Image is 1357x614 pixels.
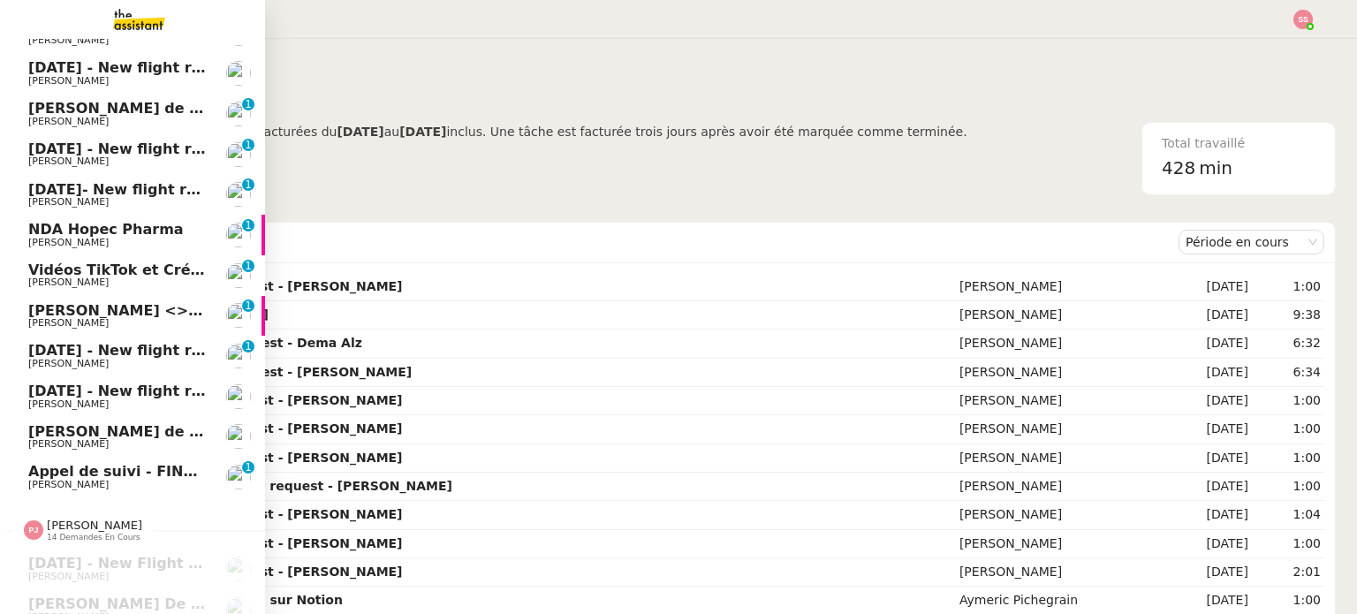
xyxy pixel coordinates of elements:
[1252,387,1324,415] td: 1:00
[226,424,251,449] img: users%2FW4OQjB9BRtYK2an7yusO0WsYLsD3%2Favatar%2F28027066-518b-424c-8476-65f2e549ac29
[242,461,254,474] nz-badge-sup: 1
[93,565,403,579] strong: [DATE] New flight request - [PERSON_NAME]
[28,423,453,440] span: [PERSON_NAME] de suivi - MADFLY - [PERSON_NAME]
[1199,154,1232,183] span: min
[28,59,393,76] span: [DATE] - New flight request - [PERSON_NAME]
[28,595,525,612] span: [PERSON_NAME] de suivi - [DOMAIN_NAME] - [PERSON_NAME]
[226,263,251,288] img: users%2FCk7ZD5ubFNWivK6gJdIkoi2SB5d2%2Favatar%2F3f84dbb7-4157-4842-a987-fca65a8b7a9a
[28,181,388,198] span: [DATE]- New flight request - [PERSON_NAME]
[1169,359,1252,387] td: [DATE]
[28,555,401,572] span: [DATE] - New flight request - [PERSON_NAME]
[226,465,251,489] img: users%2FW4OQjB9BRtYK2an7yusO0WsYLsD3%2Favatar%2F28027066-518b-424c-8476-65f2e549ac29
[1169,473,1252,501] td: [DATE]
[956,558,1169,587] td: [PERSON_NAME]
[28,237,109,248] span: [PERSON_NAME]
[226,344,251,368] img: users%2FC9SBsJ0duuaSgpQFj5LgoEX8n0o2%2Favatar%2Fec9d51b8-9413-4189-adfb-7be4d8c96a3c
[93,479,452,493] strong: 04/09 + 07/09 New flight request - [PERSON_NAME]
[1162,157,1195,178] span: 428
[28,221,184,238] span: NDA Hopec Pharma
[28,196,109,208] span: [PERSON_NAME]
[1169,273,1252,301] td: [DATE]
[28,342,393,359] span: [DATE] - New flight request - [PERSON_NAME]
[1252,330,1324,358] td: 6:32
[956,444,1169,473] td: [PERSON_NAME]
[1252,359,1324,387] td: 6:34
[93,421,403,436] strong: [DATE] New flight request - [PERSON_NAME]
[89,224,1179,260] div: Demandes
[1252,444,1324,473] td: 1:00
[226,61,251,86] img: users%2FC9SBsJ0duuaSgpQFj5LgoEX8n0o2%2Favatar%2Fec9d51b8-9413-4189-adfb-7be4d8c96a3c
[47,519,142,532] span: [PERSON_NAME]
[1252,473,1324,501] td: 1:00
[1169,301,1252,330] td: [DATE]
[1252,530,1324,558] td: 1:00
[242,299,254,312] nz-badge-sup: 1
[245,178,252,194] p: 1
[446,125,967,139] span: inclus. Une tâche est facturée trois jours après avoir été marquée comme terminée.
[1252,273,1324,301] td: 1:00
[28,358,109,369] span: [PERSON_NAME]
[956,473,1169,501] td: [PERSON_NAME]
[1169,558,1252,587] td: [DATE]
[1169,330,1252,358] td: [DATE]
[93,393,403,407] strong: [DATE] New flight request - [PERSON_NAME]
[245,299,252,315] p: 1
[28,155,109,167] span: [PERSON_NAME]
[28,100,481,117] span: [PERSON_NAME] de Suivi - Weigerding / [PERSON_NAME]
[384,125,399,139] span: au
[1252,301,1324,330] td: 9:38
[245,219,252,235] p: 1
[28,140,393,157] span: [DATE] - New flight request - [PERSON_NAME]
[1252,415,1324,443] td: 1:00
[1169,387,1252,415] td: [DATE]
[28,75,109,87] span: [PERSON_NAME]
[28,438,109,450] span: [PERSON_NAME]
[28,302,364,319] span: [PERSON_NAME] <> Agile Capital Markets
[28,317,109,329] span: [PERSON_NAME]
[226,303,251,328] img: users%2FXPWOVq8PDVf5nBVhDcXguS2COHE3%2Favatar%2F3f89dc26-16aa-490f-9632-b2fdcfc735a1
[956,387,1169,415] td: [PERSON_NAME]
[956,330,1169,358] td: [PERSON_NAME]
[1252,501,1324,529] td: 1:04
[1169,501,1252,529] td: [DATE]
[28,571,109,582] span: [PERSON_NAME]
[1169,415,1252,443] td: [DATE]
[1162,133,1315,154] div: Total travaillé
[956,301,1169,330] td: [PERSON_NAME]
[242,260,254,272] nz-badge-sup: 1
[28,34,109,46] span: [PERSON_NAME]
[28,383,393,399] span: [DATE] - New flight request - [PERSON_NAME]
[93,507,403,521] strong: [DATE] New flight request - [PERSON_NAME]
[1169,444,1252,473] td: [DATE]
[242,340,254,352] nz-badge-sup: 1
[337,125,383,139] b: [DATE]
[226,384,251,409] img: users%2FC9SBsJ0duuaSgpQFj5LgoEX8n0o2%2Favatar%2Fec9d51b8-9413-4189-adfb-7be4d8c96a3c
[242,178,254,191] nz-badge-sup: 1
[28,116,109,127] span: [PERSON_NAME]
[245,98,252,114] p: 1
[24,520,43,540] img: svg
[956,501,1169,529] td: [PERSON_NAME]
[245,139,252,155] p: 1
[242,98,254,110] nz-badge-sup: 1
[1252,558,1324,587] td: 2:01
[245,340,252,356] p: 1
[956,415,1169,443] td: [PERSON_NAME]
[1186,231,1317,254] nz-select-item: Période en cours
[242,139,254,151] nz-badge-sup: 1
[226,557,251,581] img: users%2FC9SBsJ0duuaSgpQFj5LgoEX8n0o2%2Favatar%2Fec9d51b8-9413-4189-adfb-7be4d8c96a3c
[956,273,1169,301] td: [PERSON_NAME]
[28,277,109,288] span: [PERSON_NAME]
[28,398,109,410] span: [PERSON_NAME]
[1293,10,1313,29] img: svg
[226,223,251,247] img: users%2FXPWOVq8PDVf5nBVhDcXguS2COHE3%2Favatar%2F3f89dc26-16aa-490f-9632-b2fdcfc735a1
[226,102,251,126] img: users%2FW4OQjB9BRtYK2an7yusO0WsYLsD3%2Favatar%2F28027066-518b-424c-8476-65f2e549ac29
[245,461,252,477] p: 1
[399,125,446,139] b: [DATE]
[93,451,403,465] strong: [DATE] New flight request - [PERSON_NAME]
[93,536,403,550] strong: [DATE] New flight request - [PERSON_NAME]
[47,533,140,542] span: 14 demandes en cours
[28,463,381,480] span: Appel de suivi - FINDWAYS - Ibtissem Cherifi
[956,530,1169,558] td: [PERSON_NAME]
[242,219,254,231] nz-badge-sup: 1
